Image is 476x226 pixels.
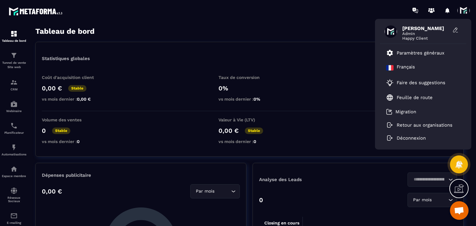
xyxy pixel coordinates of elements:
[2,153,26,156] p: Automatisations
[433,197,447,203] input: Search for option
[10,144,18,151] img: automations
[2,196,26,203] p: Réseaux Sociaux
[42,75,104,80] p: Coût d'acquisition client
[52,128,70,134] p: Stable
[218,139,280,144] p: vs mois dernier :
[42,127,46,134] p: 0
[386,79,452,86] a: Faire des suggestions
[264,220,299,226] tspan: Closing en cours
[2,109,26,113] p: Webinaire
[253,97,260,102] span: 0%
[10,30,18,37] img: formation
[397,80,445,85] p: Faire des suggestions
[253,139,256,144] span: 0
[2,61,26,69] p: Tunnel de vente Site web
[2,74,26,96] a: formationformationCRM
[42,85,62,92] p: 0,00 €
[395,109,416,115] p: Migration
[216,188,230,195] input: Search for option
[397,50,444,56] p: Paramètres généraux
[10,122,18,129] img: scheduler
[2,39,26,42] p: Tableau de bord
[42,56,90,61] p: Statistiques globales
[194,188,216,195] span: Par mois
[42,188,62,195] p: 0,00 €
[218,85,280,92] p: 0%
[2,25,26,47] a: formationformationTableau de bord
[10,52,18,59] img: formation
[397,135,426,141] p: Déconnexion
[218,117,280,122] p: Valeur à Vie (LTV)
[386,109,416,115] a: Migration
[2,117,26,139] a: schedulerschedulerPlanificateur
[42,139,104,144] p: vs mois dernier :
[42,117,104,122] p: Volume des ventes
[402,31,449,36] span: Admin
[2,161,26,182] a: automationsautomationsEspace membre
[412,176,447,183] input: Search for option
[2,96,26,117] a: automationsautomationsWebinaire
[259,196,263,204] p: 0
[10,187,18,194] img: social-network
[402,36,449,41] span: Happy Client
[245,128,263,134] p: Stable
[190,184,240,198] div: Search for option
[42,172,240,178] p: Dépenses publicitaire
[218,97,280,102] p: vs mois dernier :
[10,212,18,219] img: email
[386,122,452,128] a: Retour aux organisations
[42,97,104,102] p: vs mois dernier :
[402,25,449,31] span: [PERSON_NAME]
[397,95,433,100] p: Feuille de route
[259,177,358,182] p: Analyse des Leads
[10,79,18,86] img: formation
[2,88,26,91] p: CRM
[218,127,239,134] p: 0,00 €
[397,122,452,128] p: Retour aux organisations
[2,221,26,224] p: E-mailing
[77,139,80,144] span: 0
[412,197,433,203] span: Par mois
[218,75,280,80] p: Taux de conversion
[10,165,18,173] img: automations
[397,64,415,72] p: Français
[10,100,18,108] img: automations
[2,139,26,161] a: automationsautomationsAutomatisations
[408,193,457,207] div: Search for option
[2,182,26,207] a: social-networksocial-networkRéseaux Sociaux
[386,49,444,57] a: Paramètres généraux
[77,97,91,102] span: 0,00 €
[2,47,26,74] a: formationformationTunnel de vente Site web
[2,174,26,178] p: Espace membre
[35,27,95,36] h3: Tableau de bord
[386,94,433,101] a: Feuille de route
[2,131,26,134] p: Planificateur
[408,172,457,187] div: Search for option
[68,85,86,92] p: Stable
[9,6,64,17] img: logo
[450,201,469,220] div: Ouvrir le chat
